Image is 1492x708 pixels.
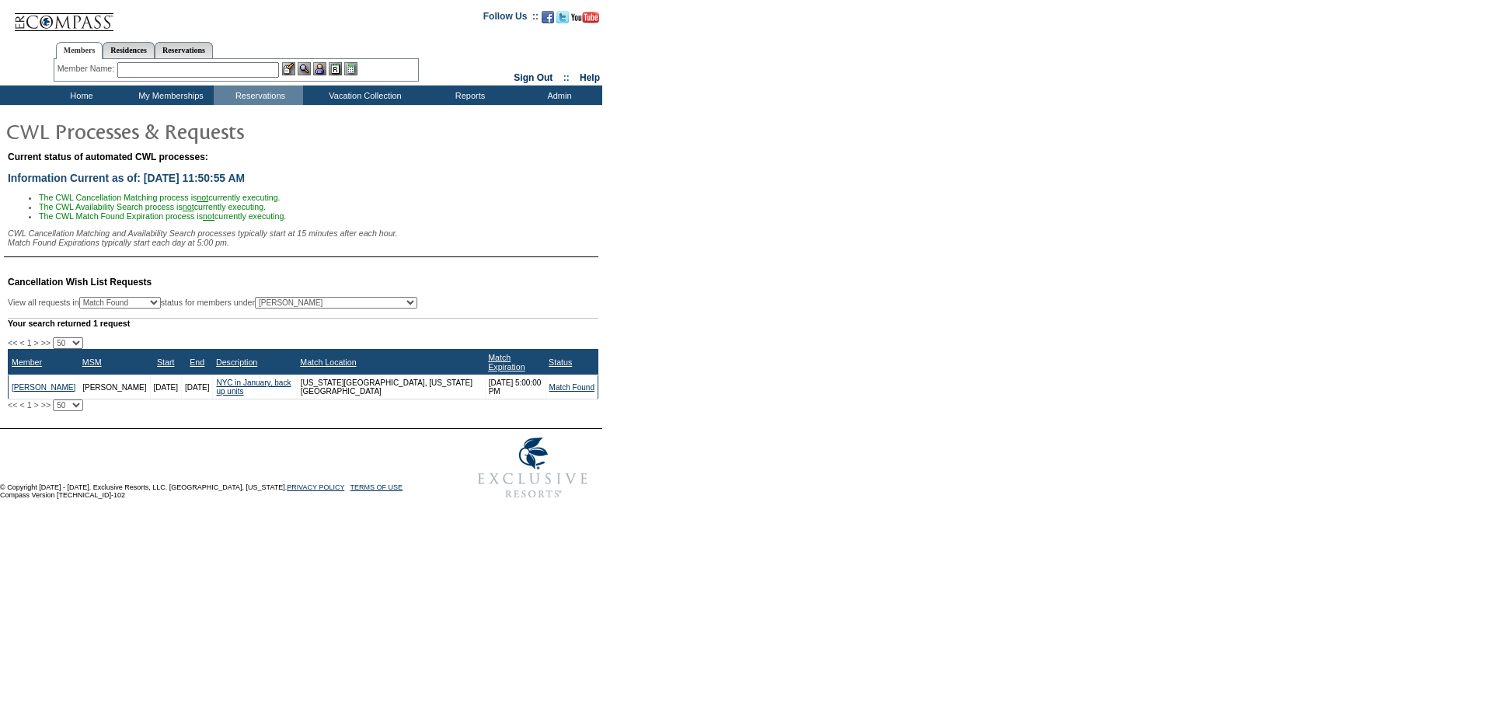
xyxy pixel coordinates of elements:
[300,357,356,367] a: Match Location
[41,338,51,347] span: >>
[297,375,485,399] td: [US_STATE][GEOGRAPHIC_DATA], [US_STATE][GEOGRAPHIC_DATA]
[350,483,403,491] a: TERMS OF USE
[216,357,257,367] a: Description
[571,12,599,23] img: Subscribe to our YouTube Channel
[329,62,342,75] img: Reservations
[203,211,214,221] u: not
[542,16,554,25] a: Become our fan on Facebook
[35,85,124,105] td: Home
[39,193,281,202] span: The CWL Cancellation Matching process is currently executing.
[549,357,572,367] a: Status
[155,42,213,58] a: Reservations
[483,9,539,28] td: Follow Us ::
[58,62,117,75] div: Member Name:
[214,85,303,105] td: Reservations
[563,72,570,83] span: ::
[39,211,286,221] span: The CWL Match Found Expiration process is currently executing.
[549,383,594,392] a: Match Found
[41,400,51,410] span: >>
[8,318,598,328] div: Your search returned 1 request
[8,338,17,347] span: <<
[8,297,417,309] div: View all requests in status for members under
[424,85,513,105] td: Reports
[157,357,175,367] a: Start
[514,72,553,83] a: Sign Out
[556,16,569,25] a: Follow us on Twitter
[580,72,600,83] a: Help
[344,62,357,75] img: b_calculator.gif
[8,228,598,247] div: CWL Cancellation Matching and Availability Search processes typically start at 15 minutes after e...
[103,42,155,58] a: Residences
[56,42,103,59] a: Members
[556,11,569,23] img: Follow us on Twitter
[287,483,344,491] a: PRIVACY POLICY
[216,378,291,396] a: NYC in January, back up units
[571,16,599,25] a: Subscribe to our YouTube Channel
[303,85,424,105] td: Vacation Collection
[485,375,546,399] td: [DATE] 5:00:00 PM
[79,375,150,399] td: [PERSON_NAME]
[124,85,214,105] td: My Memberships
[8,277,152,288] span: Cancellation Wish List Requests
[34,338,39,347] span: >
[19,338,24,347] span: <
[313,62,326,75] img: Impersonate
[463,429,602,507] img: Exclusive Resorts
[8,152,208,162] span: Current status of automated CWL processes:
[150,375,181,399] td: [DATE]
[27,338,32,347] span: 1
[190,357,204,367] a: End
[8,172,245,184] span: Information Current as of: [DATE] 11:50:55 AM
[282,62,295,75] img: b_edit.gif
[39,202,266,211] span: The CWL Availability Search process is currently executing.
[542,11,554,23] img: Become our fan on Facebook
[513,85,602,105] td: Admin
[19,400,24,410] span: <
[197,193,208,202] u: not
[27,400,32,410] span: 1
[82,357,102,367] a: MSM
[12,357,42,367] a: Member
[34,400,39,410] span: >
[488,353,525,371] a: Match Expiration
[183,202,194,211] u: not
[181,375,212,399] td: [DATE]
[298,62,311,75] img: View
[8,400,17,410] span: <<
[12,383,75,392] a: [PERSON_NAME]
